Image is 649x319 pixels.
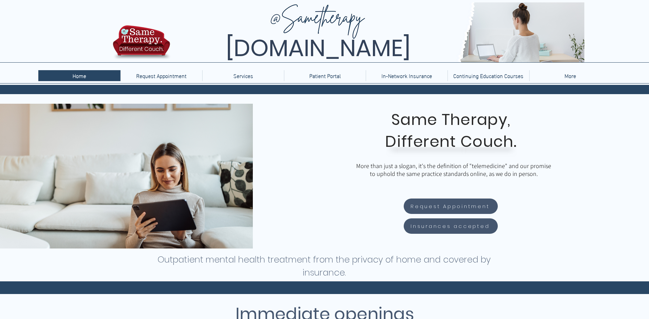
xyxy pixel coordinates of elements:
[172,2,584,62] img: Same Therapy, Different Couch. TelebehavioralHealth.US
[120,70,202,81] a: Request Appointment
[411,222,490,230] span: Insurances accepted
[391,109,511,130] span: Same Therapy,
[404,199,498,214] a: Request Appointment
[230,70,257,81] p: Services
[306,70,344,81] p: Patient Portal
[385,131,517,152] span: Different Couch.
[450,70,527,81] p: Continuing Education Courses
[378,70,436,81] p: In-Network Insurance
[157,253,491,279] h1: Outpatient mental health treatment from the privacy of home and covered by insurance.
[366,70,447,81] a: In-Network Insurance
[69,70,90,81] p: Home
[447,70,529,81] a: Continuing Education Courses
[226,32,411,64] span: [DOMAIN_NAME]
[404,218,498,234] a: Insurances accepted
[202,70,284,81] div: Services
[38,70,120,81] a: Home
[284,70,366,81] a: Patient Portal
[411,202,490,210] span: Request Appointment
[561,70,580,81] p: More
[38,70,611,81] nav: Site
[133,70,190,81] p: Request Appointment
[111,24,172,65] img: TBH.US
[354,162,553,178] p: More than just a slogan, it's the definition of "telemedicine" and our promise to uphold the same...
